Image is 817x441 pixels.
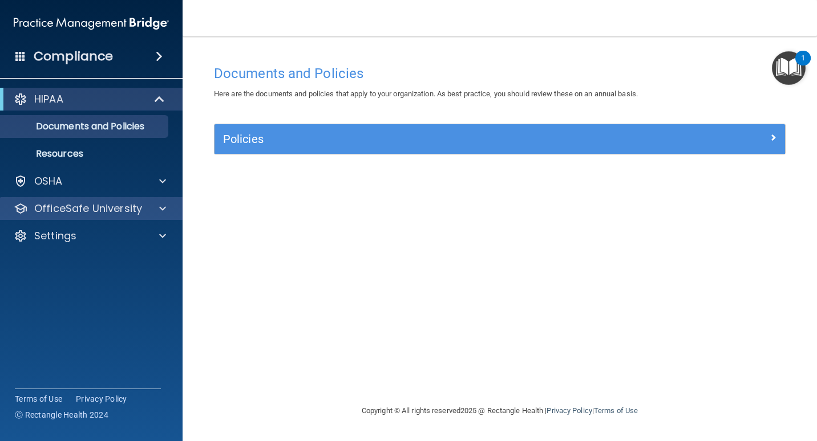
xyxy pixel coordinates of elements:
a: Privacy Policy [547,406,592,415]
div: Copyright © All rights reserved 2025 @ Rectangle Health | | [292,393,708,429]
a: Privacy Policy [76,393,127,405]
span: Here are the documents and policies that apply to your organization. As best practice, you should... [214,89,638,98]
a: Settings [14,229,166,243]
span: Ⓒ Rectangle Health 2024 [15,409,108,420]
p: Documents and Policies [7,121,163,132]
p: OfficeSafe University [34,202,142,215]
p: OSHA [34,174,63,188]
a: Terms of Use [594,406,638,415]
a: OfficeSafe University [14,202,166,215]
h4: Documents and Policies [214,66,786,81]
a: HIPAA [14,92,165,106]
div: 1 [801,58,805,73]
img: PMB logo [14,12,169,35]
p: Settings [34,229,76,243]
h5: Policies [223,133,634,145]
h4: Compliance [34,48,113,64]
a: Policies [223,130,776,148]
a: OSHA [14,174,166,188]
a: Terms of Use [15,393,62,405]
p: HIPAA [34,92,63,106]
button: Open Resource Center, 1 new notification [772,51,806,85]
p: Resources [7,148,163,160]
